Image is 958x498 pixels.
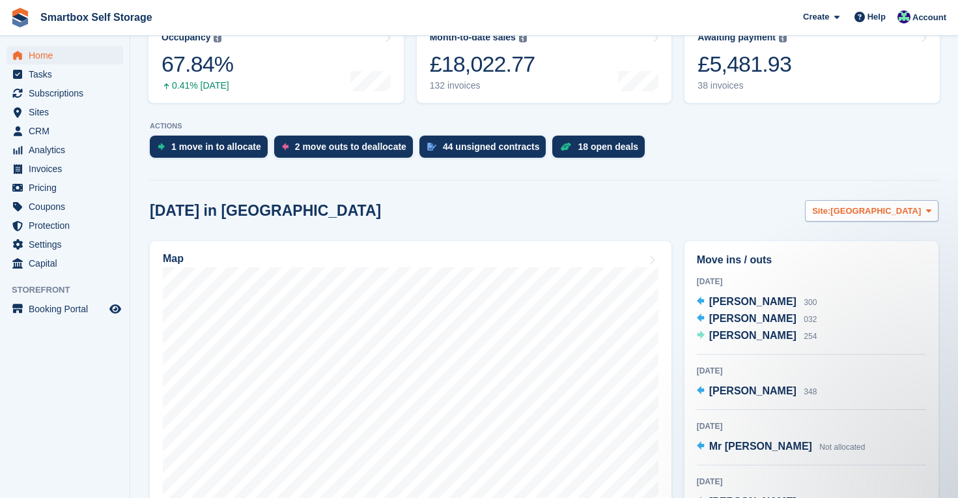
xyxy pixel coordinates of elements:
span: 300 [804,298,817,307]
a: menu [7,122,123,140]
a: menu [7,300,123,318]
a: menu [7,160,123,178]
a: [PERSON_NAME] 032 [697,311,817,328]
h2: Map [163,253,184,265]
span: Home [29,46,107,65]
a: Month-to-date sales £18,022.77 132 invoices [417,20,672,103]
span: Capital [29,254,107,272]
a: 1 move in to allocate [150,136,274,164]
a: menu [7,141,123,159]
img: move_outs_to_deallocate_icon-f764333ba52eb49d3ac5e1228854f67142a1ed5810a6f6cc68b1a99e826820c5.svg [282,143,289,151]
img: move_ins_to_allocate_icon-fdf77a2bb77ea45bf5b3d319d69a93e2d87916cf1d5bf7949dd705db3b84f3ca.svg [158,143,165,151]
a: menu [7,65,123,83]
span: Subscriptions [29,84,107,102]
span: Mr [PERSON_NAME] [709,441,812,452]
span: Analytics [29,141,107,159]
span: Site: [812,205,830,218]
div: £18,022.77 [430,51,535,78]
div: 38 invoices [697,80,791,91]
div: 2 move outs to deallocate [295,141,406,152]
a: menu [7,198,123,216]
span: [PERSON_NAME] [709,330,796,341]
div: [DATE] [697,476,926,488]
span: Help [867,10,886,23]
span: [PERSON_NAME] [709,385,796,396]
a: 2 move outs to deallocate [274,136,419,164]
span: Storefront [12,284,130,297]
img: icon-info-grey-7440780725fd019a000dd9b08b2336e03edf1995a4989e88bcd33f0948082b44.svg [779,35,787,42]
img: icon-info-grey-7440780725fd019a000dd9b08b2336e03edf1995a4989e88bcd33f0948082b44.svg [214,35,221,42]
img: contract_signature_icon-13c848040528278c33f63329250d36e43548de30e8caae1d1a13099fd9432cc5.svg [427,143,436,151]
span: [PERSON_NAME] [709,296,796,307]
a: menu [7,216,123,235]
span: Account [912,11,946,24]
a: [PERSON_NAME] 348 [697,383,817,400]
span: Invoices [29,160,107,178]
img: deal-1b604bf984904fb50ccaf53a9ad4b4a5d6e5aea283cecdc64d6e3604feb123c2.svg [560,142,571,151]
span: Tasks [29,65,107,83]
span: Sites [29,103,107,121]
div: 18 open deals [578,141,638,152]
div: 0.41% [DATE] [162,80,233,91]
img: Roger Canham [897,10,910,23]
div: [DATE] [697,276,926,287]
span: 032 [804,315,817,324]
div: Month-to-date sales [430,32,516,43]
button: Site: [GEOGRAPHIC_DATA] [805,200,938,222]
a: 44 unsigned contracts [419,136,553,164]
div: [DATE] [697,365,926,377]
img: icon-info-grey-7440780725fd019a000dd9b08b2336e03edf1995a4989e88bcd33f0948082b44.svg [519,35,527,42]
div: Occupancy [162,32,210,43]
div: 1 move in to allocate [171,141,261,152]
span: Protection [29,216,107,235]
a: 18 open deals [552,136,651,164]
div: 132 invoices [430,80,535,91]
span: Create [803,10,829,23]
div: 44 unsigned contracts [443,141,540,152]
span: 254 [804,332,817,341]
div: 67.84% [162,51,233,78]
a: Mr [PERSON_NAME] Not allocated [697,439,866,456]
a: [PERSON_NAME] 254 [697,328,817,345]
p: ACTIONS [150,122,938,130]
h2: Move ins / outs [697,252,926,268]
a: menu [7,84,123,102]
div: Awaiting payment [697,32,776,43]
a: menu [7,103,123,121]
a: Smartbox Self Storage [35,7,158,28]
span: Settings [29,235,107,254]
div: £5,481.93 [697,51,791,78]
a: menu [7,254,123,272]
span: Pricing [29,179,107,197]
a: menu [7,235,123,254]
a: Awaiting payment £5,481.93 38 invoices [684,20,940,103]
span: [PERSON_NAME] [709,313,796,324]
span: CRM [29,122,107,140]
a: Preview store [107,301,123,317]
span: [GEOGRAPHIC_DATA] [830,205,921,218]
span: 348 [804,387,817,396]
a: menu [7,46,123,65]
span: Not allocated [819,443,865,452]
div: [DATE] [697,420,926,432]
span: Coupons [29,198,107,216]
a: Occupancy 67.84% 0.41% [DATE] [148,20,404,103]
img: stora-icon-8386f47178a22dfd0bd8f6a31ec36ba5ce8667c1dd55bd0f319d3a0aa187defe.svg [10,8,30,27]
a: menu [7,179,123,197]
a: [PERSON_NAME] 300 [697,294,817,311]
h2: [DATE] in [GEOGRAPHIC_DATA] [150,202,381,220]
span: Booking Portal [29,300,107,318]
